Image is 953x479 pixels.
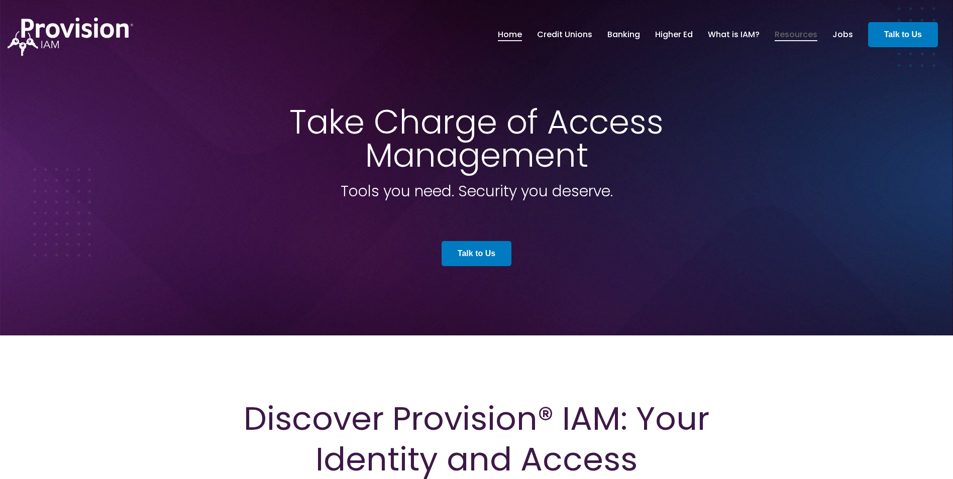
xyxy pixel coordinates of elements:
[289,99,664,178] span: Take Charge of Access Management
[442,241,511,266] a: Talk to Us
[498,26,522,43] a: Home
[884,30,922,39] strong: Talk to Us
[607,26,640,43] a: Banking
[868,22,938,47] a: Talk to Us
[775,26,817,43] a: Resources
[458,249,495,258] strong: Talk to Us
[708,26,760,43] a: What is IAM?
[537,26,592,43] a: Credit Unions
[8,18,133,56] img: ProvisionIAM-Logo-White
[490,19,861,51] nav: menu
[655,26,693,43] a: Higher Ed
[832,26,853,43] a: Jobs
[341,180,613,202] span: Tools you need. Security you deserve.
